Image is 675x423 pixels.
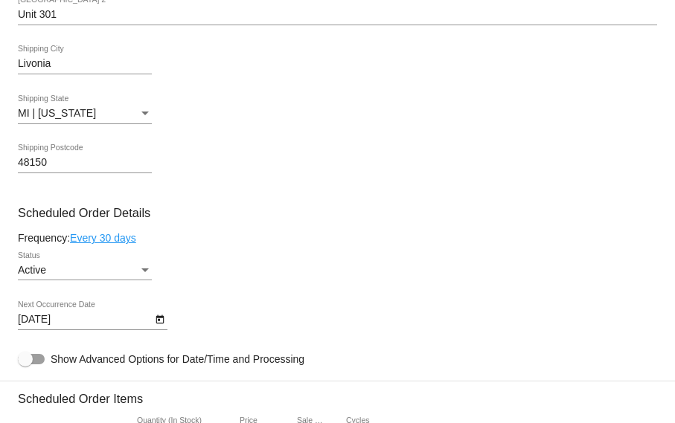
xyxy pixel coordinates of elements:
span: Show Advanced Options for Date/Time and Processing [51,352,304,367]
input: Next Occurrence Date [18,314,152,326]
button: Open calendar [152,311,167,326]
input: Shipping City [18,58,152,70]
span: Active [18,264,46,276]
mat-select: Status [18,265,152,277]
div: Frequency: [18,232,657,244]
span: MI | [US_STATE] [18,107,96,119]
mat-select: Shipping State [18,108,152,120]
a: Every 30 days [70,232,136,244]
input: Shipping Street 2 [18,9,657,21]
input: Shipping Postcode [18,157,152,169]
h3: Scheduled Order Items [18,381,657,406]
h3: Scheduled Order Details [18,206,657,220]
